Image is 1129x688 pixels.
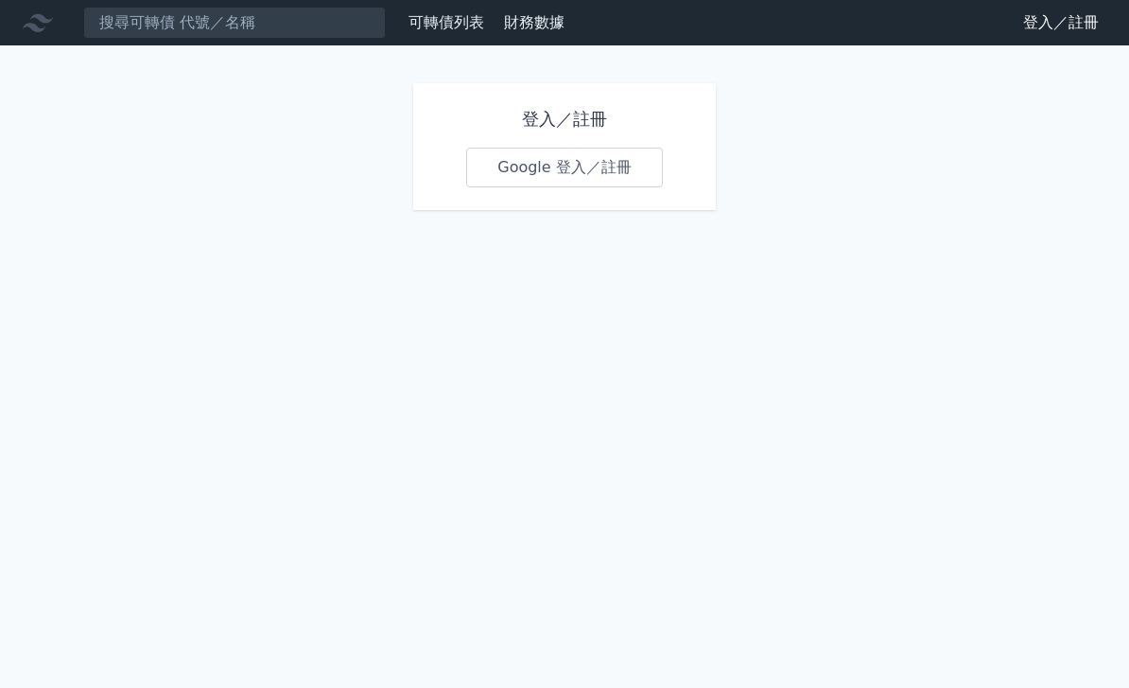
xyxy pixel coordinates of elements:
input: 搜尋可轉債 代號／名稱 [83,7,386,39]
h1: 登入／註冊 [466,106,663,132]
a: 財務數據 [504,13,564,31]
a: 登入／註冊 [1008,8,1114,38]
a: Google 登入／註冊 [466,148,663,187]
a: 可轉債列表 [408,13,484,31]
